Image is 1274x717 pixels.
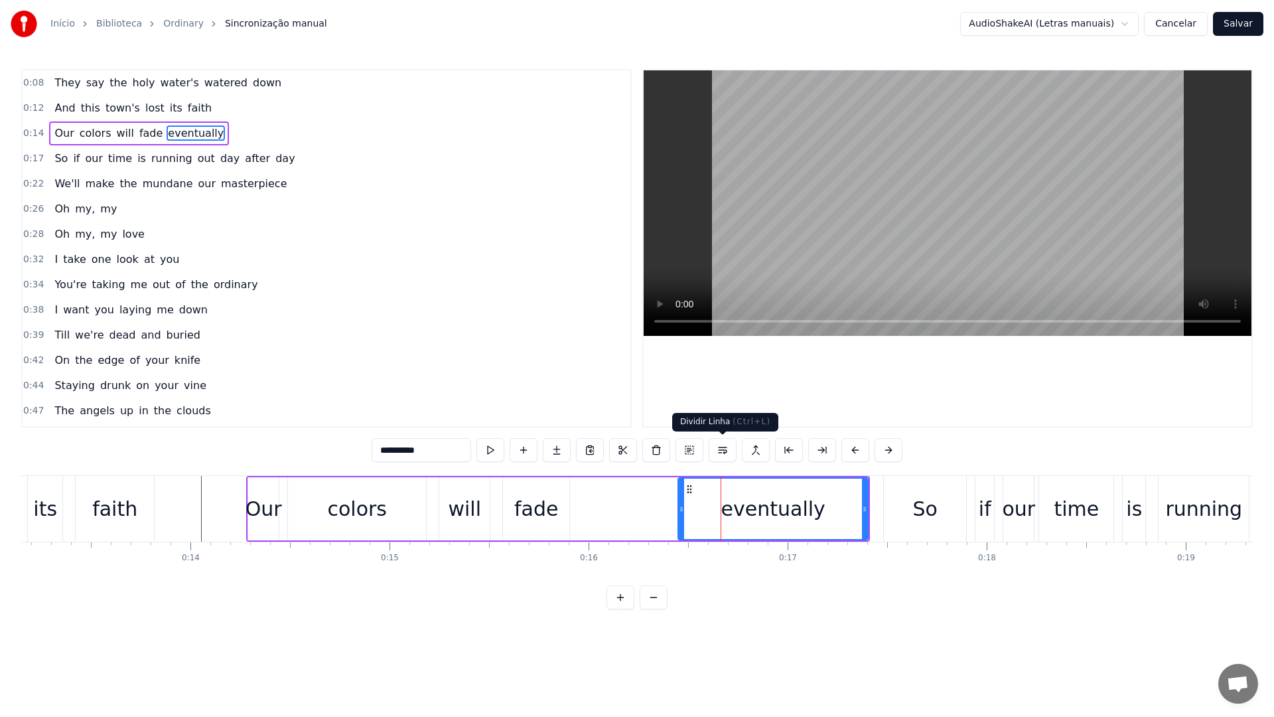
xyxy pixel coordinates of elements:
[23,379,44,392] span: 0:44
[129,277,149,292] span: me
[23,278,44,291] span: 0:34
[196,151,216,166] span: out
[84,176,115,191] span: make
[74,327,105,343] span: we're
[779,553,797,564] div: 0:17
[108,75,128,90] span: the
[78,125,113,141] span: colors
[23,228,44,241] span: 0:28
[72,151,81,166] span: if
[196,176,217,191] span: our
[173,353,202,368] span: knife
[186,100,213,116] span: faith
[150,151,194,166] span: running
[251,75,283,90] span: down
[121,226,146,242] span: love
[11,11,37,37] img: youka
[159,252,180,267] span: you
[96,353,125,368] span: edge
[23,177,44,191] span: 0:22
[203,75,249,90] span: watered
[721,494,825,524] div: eventually
[107,327,137,343] span: dead
[327,494,387,524] div: colors
[448,494,481,524] div: will
[178,302,209,317] span: down
[74,201,96,216] span: my,
[78,403,116,418] span: angels
[1218,664,1258,704] a: Bate-papo aberto
[23,76,44,90] span: 0:08
[159,75,200,90] span: water's
[53,201,71,216] span: Oh
[104,100,141,116] span: town's
[53,378,96,393] span: Staying
[53,277,88,292] span: You're
[53,302,59,317] span: I
[220,176,289,191] span: masterpiece
[138,125,164,141] span: fade
[23,202,44,216] span: 0:26
[1213,12,1263,36] button: Salvar
[143,252,156,267] span: at
[92,494,137,524] div: faith
[23,253,44,266] span: 0:32
[23,152,44,165] span: 0:17
[137,403,150,418] span: in
[1002,494,1035,524] div: our
[80,100,102,116] span: this
[93,302,115,317] span: you
[733,417,770,426] span: ( Ctrl+L )
[1054,494,1099,524] div: time
[107,151,133,166] span: time
[53,327,71,343] span: Till
[144,100,166,116] span: lost
[23,354,44,367] span: 0:42
[23,303,44,317] span: 0:38
[913,494,938,524] div: So
[1165,494,1242,524] div: running
[139,327,162,343] span: and
[514,494,558,524] div: fade
[62,302,90,317] span: want
[91,277,127,292] span: taking
[115,252,140,267] span: look
[1177,553,1195,564] div: 0:19
[175,403,212,418] span: clouds
[96,17,142,31] a: Biblioteca
[99,201,118,216] span: my
[151,277,171,292] span: out
[53,403,76,418] span: The
[244,151,271,166] span: after
[23,329,44,342] span: 0:39
[163,17,204,31] a: Ordinary
[1126,494,1142,524] div: is
[53,75,82,90] span: They
[53,226,71,242] span: Oh
[274,151,296,166] span: day
[182,553,200,564] div: 0:14
[212,277,259,292] span: ordinary
[23,404,44,418] span: 0:47
[136,151,147,166] span: is
[580,553,598,564] div: 0:16
[672,413,778,432] div: Dividir Linha
[33,494,57,524] div: its
[50,17,327,31] nav: breadcrumb
[53,100,76,116] span: And
[165,327,202,343] span: buried
[90,252,113,267] span: one
[381,553,399,564] div: 0:15
[182,378,208,393] span: vine
[99,226,118,242] span: my
[135,378,151,393] span: on
[131,75,157,90] span: holy
[246,494,282,524] div: Our
[190,277,210,292] span: the
[118,302,153,317] span: laying
[84,151,104,166] span: our
[225,17,327,31] span: Sincronização manual
[979,494,991,524] div: if
[153,378,180,393] span: your
[53,252,59,267] span: I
